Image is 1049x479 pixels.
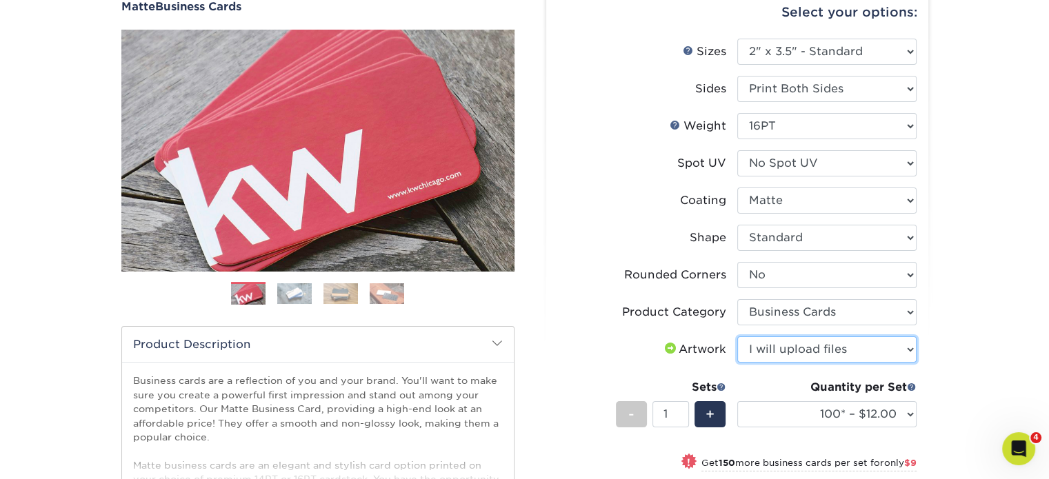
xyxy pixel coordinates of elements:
img: Business Cards 04 [370,283,404,304]
strong: 150 [719,458,735,468]
div: Artwork [662,341,726,358]
div: Shape [690,230,726,246]
div: Sides [695,81,726,97]
iframe: Intercom live chat [1002,432,1035,465]
div: Sets [616,379,726,396]
div: Rounded Corners [624,267,726,283]
img: Business Cards 02 [277,283,312,304]
div: Coating [680,192,726,209]
span: only [884,458,917,468]
div: Quantity per Set [737,379,917,396]
h2: Product Description [122,327,514,362]
div: Spot UV [677,155,726,172]
img: Business Cards 01 [231,277,266,312]
span: 4 [1030,432,1041,443]
img: Business Cards 03 [323,283,358,304]
div: Product Category [622,304,726,320]
span: - [628,404,635,425]
span: ! [687,455,690,469]
small: Get more business cards per set for [701,458,917,471]
span: + [706,404,715,425]
div: Sizes [683,43,726,60]
div: Weight [670,118,726,134]
span: $9 [904,458,917,468]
